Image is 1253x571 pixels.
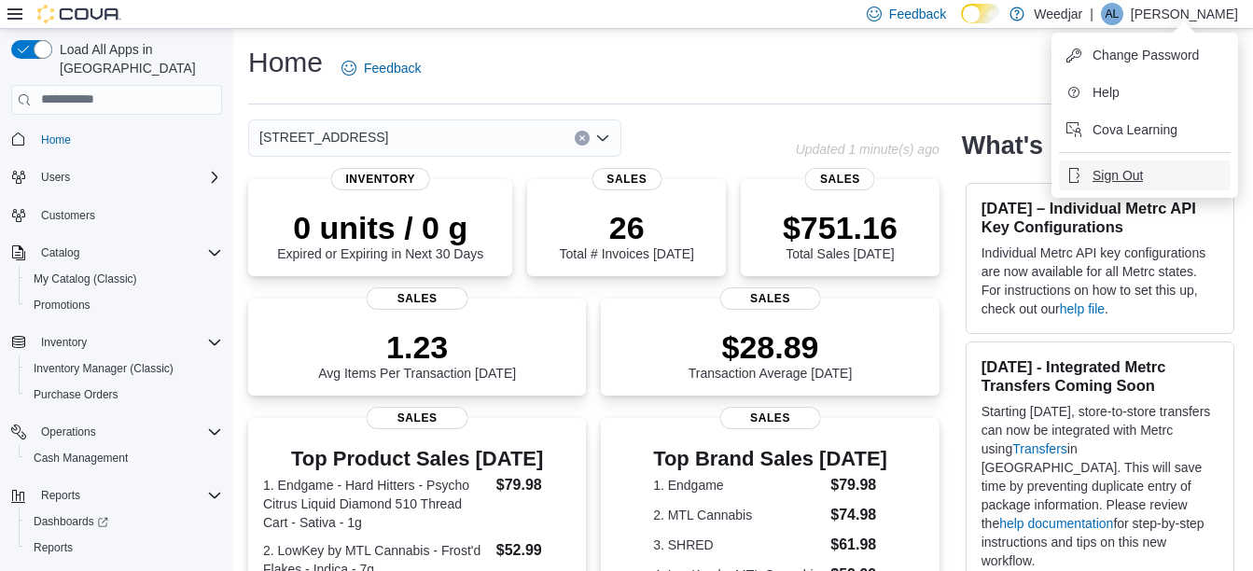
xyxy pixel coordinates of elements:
span: Users [34,166,222,188]
span: Dashboards [34,514,108,529]
button: Reports [19,535,230,561]
h1: Home [248,44,323,81]
span: My Catalog (Classic) [34,272,137,286]
span: [STREET_ADDRESS] [259,126,388,148]
span: Sales [367,287,468,310]
button: Reports [34,484,88,507]
div: Amelio Lalo [1101,3,1123,25]
span: Reports [34,540,73,555]
span: Cash Management [26,447,222,469]
button: Promotions [19,292,230,318]
span: Feedback [889,5,946,23]
a: help file [1060,301,1105,316]
span: Dashboards [26,510,222,533]
button: Help [1059,77,1231,107]
span: Catalog [41,245,79,260]
span: Sales [805,168,875,190]
span: Help [1093,83,1120,102]
span: Purchase Orders [34,387,118,402]
p: $751.16 [783,209,898,246]
button: Operations [4,419,230,445]
span: Sales [719,407,821,429]
button: Reports [4,482,230,508]
div: Total Sales [DATE] [783,209,898,261]
button: Open list of options [595,131,610,146]
p: $28.89 [689,328,853,366]
button: Inventory Manager (Classic) [19,355,230,382]
button: Customers [4,202,230,229]
span: Inventory [41,335,87,350]
span: Change Password [1093,46,1199,64]
a: Customers [34,204,103,227]
a: Feedback [334,49,428,87]
span: Purchase Orders [26,383,222,406]
a: My Catalog (Classic) [26,268,145,290]
span: Load All Apps in [GEOGRAPHIC_DATA] [52,40,222,77]
span: Feedback [364,59,421,77]
dt: 1. Endgame [653,476,823,494]
a: Dashboards [19,508,230,535]
span: Sales [719,287,821,310]
span: Reports [34,484,222,507]
span: Home [34,128,222,151]
button: Catalog [34,242,87,264]
span: Operations [41,425,96,439]
a: Transfers [1012,441,1067,456]
p: | [1090,3,1093,25]
a: help documentation [999,516,1113,531]
p: 0 units / 0 g [277,209,483,246]
button: Catalog [4,240,230,266]
button: Purchase Orders [19,382,230,408]
span: Sign Out [1093,166,1143,185]
button: Users [34,166,77,188]
a: Promotions [26,294,98,316]
a: Home [34,129,78,151]
span: Inventory Manager (Classic) [26,357,222,380]
span: Promotions [26,294,222,316]
button: Cash Management [19,445,230,471]
a: Dashboards [26,510,116,533]
dd: $52.99 [496,539,572,562]
button: My Catalog (Classic) [19,266,230,292]
a: Purchase Orders [26,383,126,406]
div: Total # Invoices [DATE] [560,209,694,261]
h3: Top Brand Sales [DATE] [653,448,887,470]
span: Customers [34,203,222,227]
span: Inventory [330,168,430,190]
p: Weedjar [1034,3,1082,25]
button: Inventory [34,331,94,354]
p: [PERSON_NAME] [1131,3,1238,25]
div: Transaction Average [DATE] [689,328,853,381]
input: Dark Mode [961,4,1000,23]
dd: $61.98 [830,534,887,556]
button: Cova Learning [1059,115,1231,145]
span: Reports [41,488,80,503]
p: Updated 1 minute(s) ago [796,142,940,157]
p: Individual Metrc API key configurations are now available for all Metrc states. For instructions ... [982,244,1218,318]
h2: What's new [962,131,1099,160]
button: Clear input [575,131,590,146]
dt: 2. MTL Cannabis [653,506,823,524]
span: Catalog [34,242,222,264]
p: 26 [560,209,694,246]
span: Reports [26,536,222,559]
h3: Top Product Sales [DATE] [263,448,571,470]
span: Inventory Manager (Classic) [34,361,174,376]
dt: 1. Endgame - Hard Hitters - Psycho Citrus Liquid Diamond 510 Thread Cart - Sativa - 1g [263,476,489,532]
span: Sales [592,168,661,190]
span: AL [1106,3,1120,25]
div: Avg Items Per Transaction [DATE] [318,328,516,381]
a: Inventory Manager (Classic) [26,357,181,380]
button: Home [4,126,230,153]
span: Customers [41,208,95,223]
a: Cash Management [26,447,135,469]
span: Sales [367,407,468,429]
span: My Catalog (Classic) [26,268,222,290]
span: Users [41,170,70,185]
button: Users [4,164,230,190]
h3: [DATE] - Integrated Metrc Transfers Coming Soon [982,357,1218,395]
span: Cash Management [34,451,128,466]
span: Promotions [34,298,90,313]
span: Cova Learning [1093,120,1177,139]
dd: $79.98 [830,474,887,496]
